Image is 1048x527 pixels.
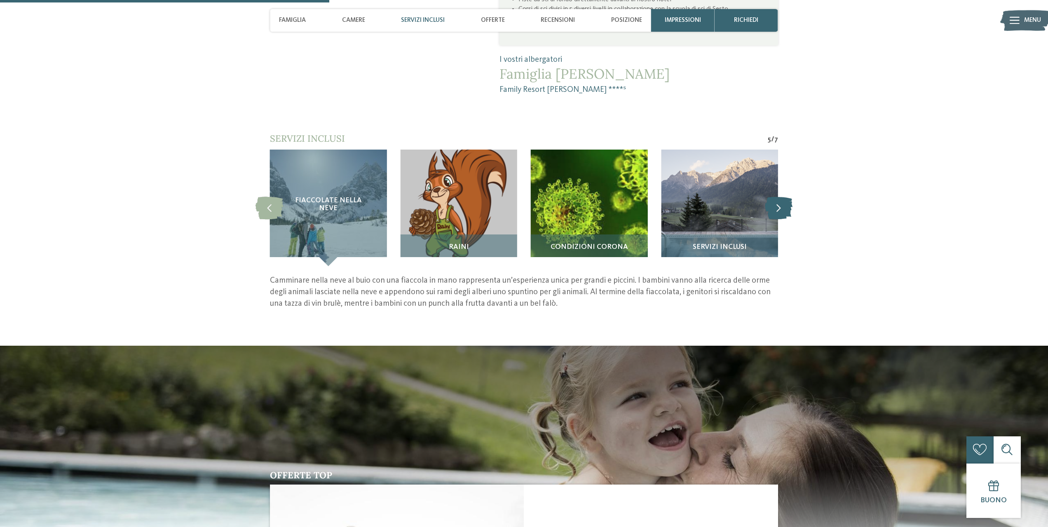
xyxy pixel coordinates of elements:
span: 7 [774,135,778,145]
li: Corsi di sci divisi in 5 diversi livelli in collaborazione con la scuola di sci di Sesto [518,5,764,14]
img: Il nostro family hotel a Sesto, il vostro rifugio sulle Dolomiti. [661,150,778,266]
span: Fiaccolate nella neve [288,197,368,213]
span: RAINI [449,243,469,251]
span: Recensioni [541,16,575,24]
span: Offerte [481,16,505,24]
span: Servizi inclusi [401,16,445,24]
span: Offerte top [270,469,332,481]
span: Posizione [611,16,642,24]
span: Condizioni Corona [551,243,628,251]
img: Il nostro family hotel a Sesto, il vostro rifugio sulle Dolomiti. [400,150,517,266]
span: Camere [342,16,365,24]
span: Buono [980,497,1007,504]
span: Famiglia [PERSON_NAME] [499,66,778,82]
span: Family Resort [PERSON_NAME] ****ˢ [499,84,778,96]
span: richiedi [734,16,758,24]
span: / [771,135,774,145]
span: Servizi inclusi [270,133,345,144]
span: Servizi inclusi [693,243,747,251]
p: Camminare nella neve al buio con una fiaccola in mano rappresenta un’esperienza unica per grandi ... [270,275,778,309]
span: I vostri albergatori [499,54,778,66]
a: Buono [966,464,1021,518]
span: Impressioni [665,16,701,24]
span: 5 [768,135,771,145]
img: Il nostro family hotel a Sesto, il vostro rifugio sulle Dolomiti. [531,150,647,266]
span: Famiglia [279,16,306,24]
